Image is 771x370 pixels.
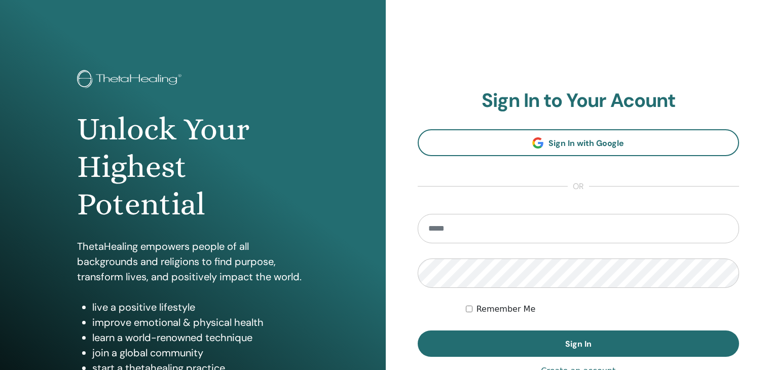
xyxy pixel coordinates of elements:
span: or [568,180,589,193]
div: Keep me authenticated indefinitely or until I manually logout [466,303,739,315]
h2: Sign In to Your Acount [418,89,740,113]
span: Sign In with Google [548,138,624,149]
li: join a global community [92,345,309,360]
li: improve emotional & physical health [92,315,309,330]
h1: Unlock Your Highest Potential [77,110,309,224]
a: Sign In with Google [418,129,740,156]
label: Remember Me [476,303,536,315]
p: ThetaHealing empowers people of all backgrounds and religions to find purpose, transform lives, a... [77,239,309,284]
li: live a positive lifestyle [92,300,309,315]
button: Sign In [418,330,740,357]
span: Sign In [565,339,592,349]
li: learn a world-renowned technique [92,330,309,345]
